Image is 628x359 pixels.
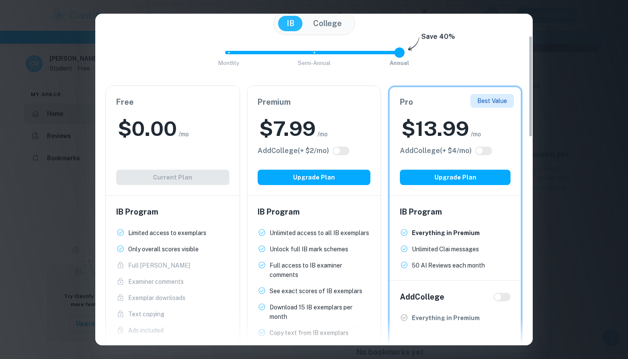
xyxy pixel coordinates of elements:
span: Semi-Annual [298,60,331,66]
h6: Premium [258,96,371,108]
h6: Pro [400,96,511,108]
span: /mo [179,129,189,139]
p: Examiner comments [128,277,184,286]
p: Full access to IB examiner comments [270,261,371,280]
p: Download 15 IB exemplars per month [270,303,371,321]
h6: Free [116,96,229,108]
button: IB [278,16,303,31]
p: Text copying [128,309,164,319]
h6: Click to see all the additional College features. [258,146,329,156]
p: Best Value [477,96,507,106]
h2: $ 7.99 [259,115,316,142]
p: Unlock full IB mark schemes [270,244,348,254]
p: 50 AI Reviews each month [412,261,485,270]
p: Everything in Premium [412,228,480,238]
span: Monthly [218,60,239,66]
span: Annual [390,60,409,66]
h6: IB Program [116,206,229,218]
p: Unlimited Clai messages [412,244,479,254]
p: Unlimited access to all IB exemplars [270,228,369,238]
p: Everything in Premium [412,313,480,323]
p: Exemplar downloads [128,293,185,303]
img: subscription-arrow.svg [408,37,420,51]
h6: IB Program [400,206,511,218]
p: See exact scores of IB exemplars [270,286,362,296]
span: /mo [471,129,481,139]
h2: $ 0.00 [118,115,177,142]
button: Upgrade Plan [258,170,371,185]
h6: Save 40% [421,32,455,46]
h6: IB Program [258,206,371,218]
h2: $ 13.99 [402,115,469,142]
button: Upgrade Plan [400,170,511,185]
button: College [305,16,350,31]
p: Only overall scores visible [128,244,199,254]
span: /mo [317,129,328,139]
p: Full [PERSON_NAME] [128,261,190,270]
h6: Click to see all the additional College features. [400,146,472,156]
h6: Add College [400,291,444,303]
p: Limited access to exemplars [128,228,206,238]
